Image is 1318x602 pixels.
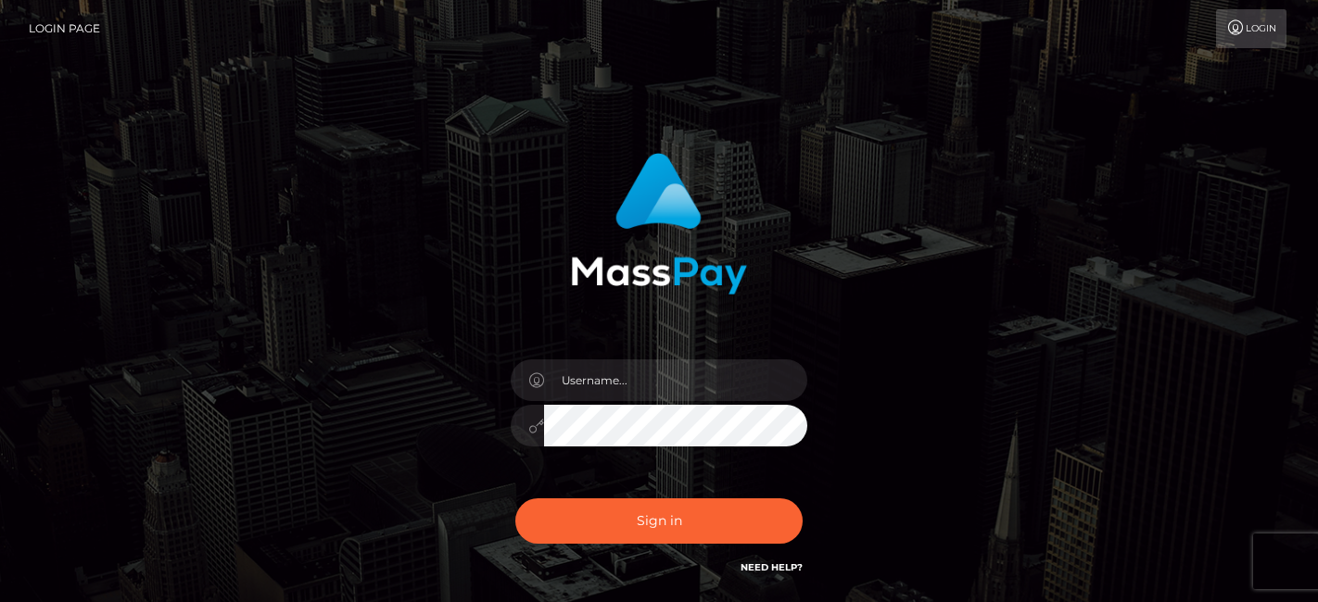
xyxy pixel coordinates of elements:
a: Login Page [29,9,100,48]
a: Need Help? [741,561,803,573]
input: Username... [544,359,807,401]
a: Login [1216,9,1286,48]
button: Sign in [515,498,803,544]
img: MassPay Login [571,153,747,295]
